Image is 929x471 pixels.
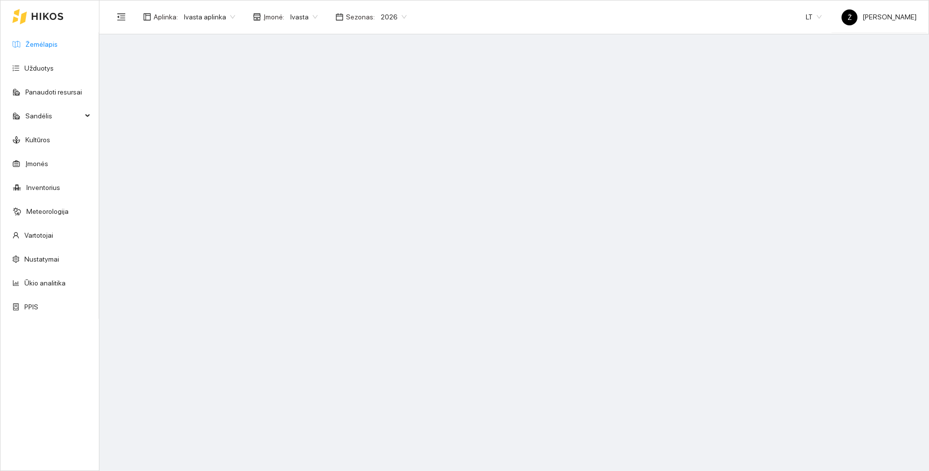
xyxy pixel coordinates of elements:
[26,207,69,215] a: Meteorologija
[263,11,284,22] span: Įmonė :
[381,9,407,24] span: 2026
[253,13,261,21] span: shop
[346,11,375,22] span: Sezonas :
[842,13,917,21] span: [PERSON_NAME]
[26,184,60,191] a: Inventorius
[111,7,131,27] button: menu-fold
[25,88,82,96] a: Panaudoti resursai
[154,11,178,22] span: Aplinka :
[25,136,50,144] a: Kultūros
[806,9,822,24] span: LT
[25,106,82,126] span: Sandėlis
[24,64,54,72] a: Užduotys
[25,40,58,48] a: Žemėlapis
[143,13,151,21] span: layout
[24,303,38,311] a: PPIS
[290,9,318,24] span: Ivasta
[25,160,48,168] a: Įmonės
[24,279,66,287] a: Ūkio analitika
[184,9,235,24] span: Ivasta aplinka
[117,12,126,21] span: menu-fold
[847,9,852,25] span: Ž
[24,231,53,239] a: Vartotojai
[24,255,59,263] a: Nustatymai
[336,13,343,21] span: calendar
